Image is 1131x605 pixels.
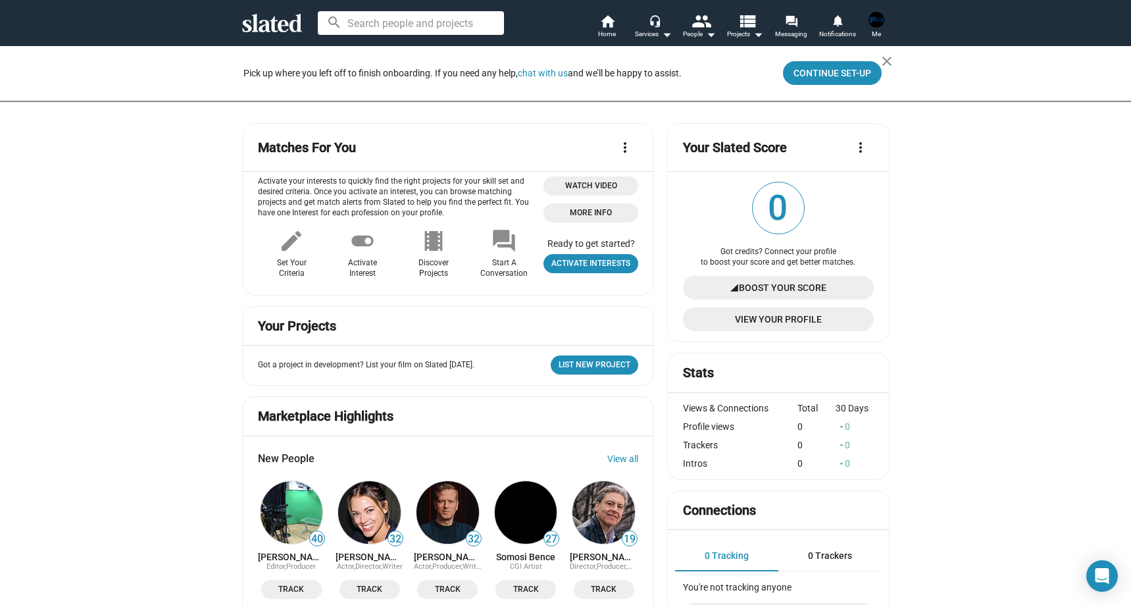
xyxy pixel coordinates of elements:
[635,26,672,42] div: Services
[570,562,597,571] span: Director,
[463,562,483,571] span: Writer
[266,562,286,571] span: Editor,
[683,458,797,469] div: Intros
[837,459,846,468] mat-icon: arrow_drop_up
[683,139,787,157] mat-card-title: Your Slated Score
[775,26,807,42] span: Messaging
[551,179,630,193] span: Watch Video
[261,580,322,599] button: Track
[797,421,836,432] div: 0
[258,139,356,157] mat-card-title: Matches For You
[598,26,616,42] span: Home
[683,247,873,268] div: Got credits? Connect your profile to boost your score and get better matches.
[630,13,676,42] button: Services
[543,238,638,249] div: Ready to get started?
[793,61,871,85] span: Continue Set-up
[510,562,542,571] span: CGI Artist
[836,403,874,413] div: 30 Days
[258,552,326,562] a: [PERSON_NAME]
[785,14,797,27] mat-icon: forum
[318,11,504,35] input: Search people and projects
[815,13,861,42] a: Notifications
[837,422,846,431] mat-icon: arrow_drop_up
[836,458,874,469] div: 0
[836,440,874,450] div: 0
[277,258,307,279] div: Set Your Criteria
[750,26,766,42] mat-icon: arrow_drop_down
[491,228,517,254] mat-icon: forum
[503,583,548,596] span: Track
[831,14,843,26] mat-icon: notifications
[418,258,449,279] div: Discover Projects
[336,552,403,562] a: [PERSON_NAME]
[543,176,638,196] button: Open 'Opportunities Intro Video' dialog
[492,552,560,562] a: Somosi Bence
[243,67,682,80] div: Pick up where you left off to finish onboarding. If you need any help, and we’ll be happy to assist.
[355,562,382,571] span: Director,
[727,26,763,42] span: Projects
[768,13,815,42] a: Messaging
[622,533,637,546] span: 19
[261,481,323,544] img: Oswald j Williams
[310,533,324,546] span: 40
[836,421,874,432] div: 0
[518,68,568,78] button: chat with us
[269,583,314,596] span: Track
[559,358,630,372] span: List New Project
[659,26,674,42] mat-icon: arrow_drop_down
[543,254,638,273] a: Open user profile page - opportunities tab
[617,140,633,155] mat-icon: more_vert
[676,13,722,42] button: People
[797,403,836,413] div: Total
[683,440,797,450] div: Trackers
[683,364,714,382] mat-card-title: Stats
[414,552,482,562] a: [PERSON_NAME]
[683,403,797,413] div: Views & Connections
[570,552,638,562] a: [PERSON_NAME]
[737,11,756,30] mat-icon: view_list
[425,583,470,596] span: Track
[705,550,749,561] span: 0 Tracking
[286,562,316,571] span: Producer
[495,580,556,599] button: Track
[853,140,868,155] mat-icon: more_vert
[466,533,481,546] span: 32
[627,562,647,571] span: Writer
[584,13,630,42] a: Home
[739,276,826,300] span: Boost Your Score
[607,454,638,464] a: View all
[1086,560,1118,592] div: Open Intercom Messenger
[338,481,401,544] img: Nicole Eckenroad
[258,317,336,335] mat-card-title: Your Projects
[348,258,377,279] div: Activate Interest
[258,176,539,219] p: Activate your interests to quickly find the right projects for your skill set and desired criteri...
[599,13,615,29] mat-icon: home
[543,203,638,223] a: More Info
[819,26,856,42] span: Notifications
[258,360,474,371] p: Got a project in development? List your film on Slated [DATE].
[382,562,403,571] span: Writer
[753,182,804,234] span: 0
[551,206,630,220] span: More Info
[683,276,873,300] a: Boost Your Score
[797,458,836,469] div: 0
[495,481,557,544] img: Somosi Bence
[432,562,463,571] span: Producer,
[258,452,314,465] span: New People
[572,481,635,544] img: Michael Fields
[649,14,661,26] mat-icon: headset_mic
[693,307,863,331] span: View Your Profile
[349,228,376,254] mat-icon: toggle_on
[414,562,432,571] span: Actor,
[574,580,634,599] button: Track
[417,580,478,599] button: Track
[544,533,559,546] span: 27
[597,562,632,571] span: Producer,
[339,580,400,599] button: Track
[868,12,884,28] img: Robbie Ryde
[783,61,882,85] button: Continue Set-up
[582,583,626,596] span: Track
[808,550,852,561] span: 0 Trackers
[837,440,846,450] mat-icon: arrow_drop_up
[480,258,528,279] div: Start A Conversation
